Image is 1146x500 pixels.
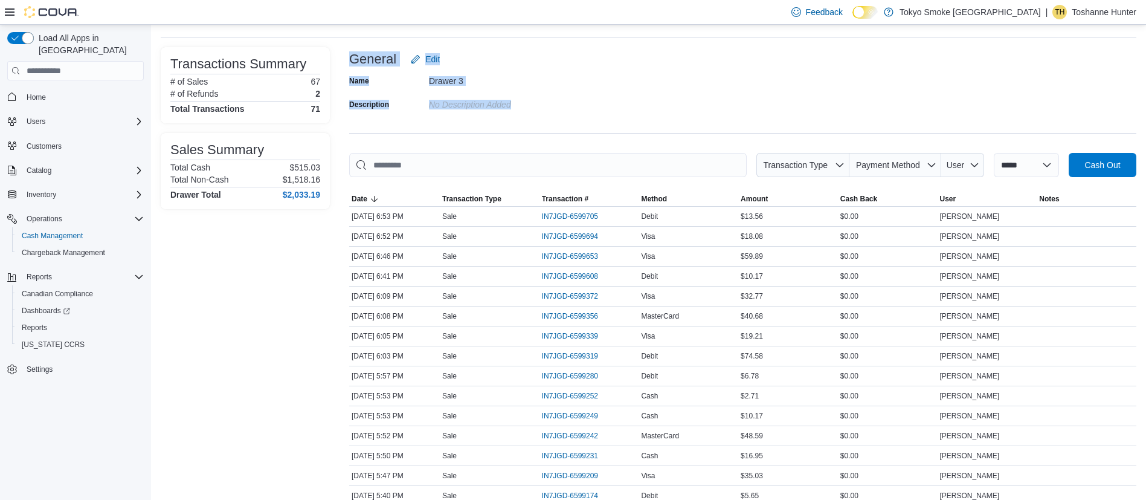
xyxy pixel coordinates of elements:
[940,232,1000,241] span: [PERSON_NAME]
[1052,5,1067,19] div: Toshanne Hunter
[22,362,144,377] span: Settings
[641,391,658,401] span: Cash
[17,337,144,352] span: Washington CCRS
[17,287,98,301] a: Canadian Compliance
[352,194,367,204] span: Date
[641,351,658,361] span: Debit
[17,229,88,243] a: Cash Management
[2,137,149,155] button: Customers
[22,231,83,241] span: Cash Management
[900,5,1041,19] p: Tokyo Smoke [GEOGRAPHIC_DATA]
[639,192,738,206] button: Method
[940,351,1000,361] span: [PERSON_NAME]
[542,269,610,284] button: IN7JGD-6599608
[741,411,763,421] span: $10.17
[940,331,1000,341] span: [PERSON_NAME]
[641,411,658,421] span: Cash
[27,117,45,126] span: Users
[442,291,457,301] p: Sale
[12,336,149,353] button: [US_STATE] CCRS
[641,194,667,204] span: Method
[27,365,53,374] span: Settings
[542,369,610,383] button: IN7JGD-6599280
[349,469,440,483] div: [DATE] 5:47 PM
[838,329,938,343] div: $0.00
[349,409,440,423] div: [DATE] 5:53 PM
[22,138,144,154] span: Customers
[34,32,144,56] span: Load All Apps in [GEOGRAPHIC_DATA]
[741,331,763,341] span: $19.21
[542,349,610,363] button: IN7JGD-6599319
[542,351,598,361] span: IN7JGD-6599319
[406,47,445,71] button: Edit
[349,349,440,363] div: [DATE] 6:03 PM
[170,89,218,99] h6: # of Refunds
[940,271,1000,281] span: [PERSON_NAME]
[1055,5,1064,19] span: TH
[349,192,440,206] button: Date
[170,143,264,157] h3: Sales Summary
[349,249,440,264] div: [DATE] 6:46 PM
[22,114,50,129] button: Users
[542,411,598,421] span: IN7JGD-6599249
[349,389,440,403] div: [DATE] 5:53 PM
[349,229,440,244] div: [DATE] 6:52 PM
[542,389,610,403] button: IN7JGD-6599252
[542,469,610,483] button: IN7JGD-6599209
[542,329,610,343] button: IN7JGD-6599339
[1069,153,1136,177] button: Cash Out
[349,309,440,323] div: [DATE] 6:08 PM
[170,190,221,200] h4: Drawer Total
[22,323,47,333] span: Reports
[22,270,57,284] button: Reports
[838,249,938,264] div: $0.00
[838,469,938,483] div: $0.00
[349,449,440,463] div: [DATE] 5:50 PM
[442,471,457,481] p: Sale
[741,271,763,281] span: $10.17
[741,194,768,204] span: Amount
[641,331,655,341] span: Visa
[17,337,89,352] a: [US_STATE] CCRS
[741,471,763,481] span: $35.03
[542,194,588,204] span: Transaction #
[838,229,938,244] div: $0.00
[442,351,457,361] p: Sale
[940,371,1000,381] span: [PERSON_NAME]
[542,429,610,443] button: IN7JGD-6599242
[315,89,320,99] p: 2
[838,309,938,323] div: $0.00
[22,362,57,377] a: Settings
[27,190,56,200] span: Inventory
[22,89,144,104] span: Home
[442,194,501,204] span: Transaction Type
[741,451,763,461] span: $16.95
[641,291,655,301] span: Visa
[940,252,1000,261] span: [PERSON_NAME]
[22,187,61,202] button: Inventory
[22,340,85,349] span: [US_STATE] CCRS
[806,6,843,18] span: Feedback
[12,302,149,319] a: Dashboards
[741,351,763,361] span: $74.58
[440,192,539,206] button: Transaction Type
[641,431,679,441] span: MasterCard
[22,212,144,226] span: Operations
[349,269,440,284] div: [DATE] 6:41 PM
[170,163,210,172] h6: Total Cash
[17,320,52,335] a: Reports
[1037,192,1136,206] button: Notes
[17,229,144,243] span: Cash Management
[542,229,610,244] button: IN7JGD-6599694
[840,194,877,204] span: Cash Back
[2,186,149,203] button: Inventory
[22,163,56,178] button: Catalog
[17,304,144,318] span: Dashboards
[741,232,763,241] span: $18.08
[542,291,598,301] span: IN7JGD-6599372
[542,449,610,463] button: IN7JGD-6599231
[12,227,149,244] button: Cash Management
[311,77,320,86] p: 67
[442,331,457,341] p: Sale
